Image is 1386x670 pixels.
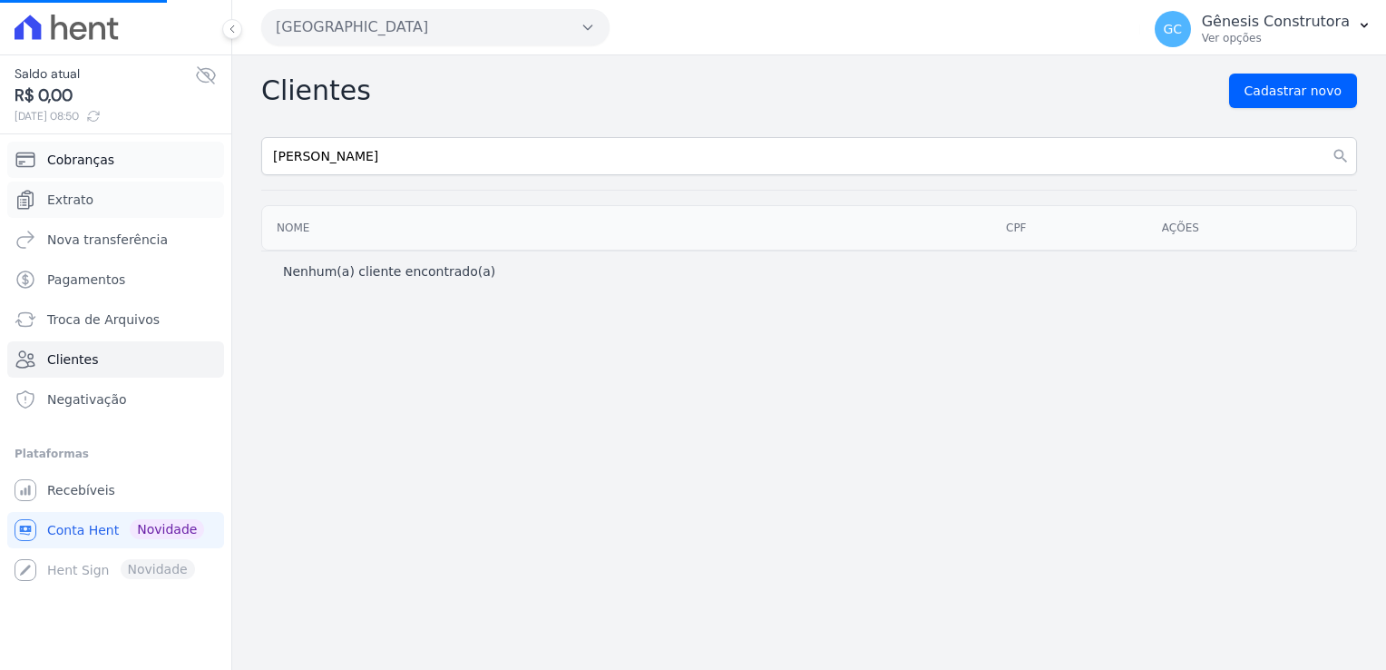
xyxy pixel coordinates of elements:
[1324,137,1357,175] button: search
[991,206,1147,250] th: CPF
[15,64,195,84] span: Saldo atual
[261,137,1357,175] input: Buscar por nome, CPF ou email
[130,519,204,539] span: Novidade
[261,74,371,107] h2: Clientes
[1244,82,1342,100] span: Cadastrar novo
[262,206,991,250] th: Nome
[7,301,224,338] a: Troca de Arquivos
[1229,74,1357,108] a: Cadastrar novo
[47,271,125,289] span: Pagamentos
[1202,31,1350,45] p: Ver opções
[7,182,224,218] a: Extrato
[7,222,224,258] a: Nova transferência
[47,231,168,249] span: Nova transferência
[7,512,224,548] a: Conta Hent Novidade
[47,191,93,209] span: Extrato
[1332,147,1350,165] i: search
[15,108,195,124] span: [DATE] 08:50
[7,142,224,178] a: Cobranças
[1140,4,1386,54] button: GC Gênesis Construtora Ver opções
[1147,206,1356,250] th: Ações
[261,9,610,45] button: [GEOGRAPHIC_DATA]
[47,350,98,369] span: Clientes
[1202,13,1350,31] p: Gênesis Construtora
[15,84,195,108] span: R$ 0,00
[7,261,224,298] a: Pagamentos
[15,443,217,465] div: Plataformas
[47,481,115,499] span: Recebíveis
[283,262,495,281] p: Nenhum(a) cliente encontrado(a)
[7,341,224,378] a: Clientes
[15,142,217,588] nav: Sidebar
[1163,23,1182,35] span: GC
[7,381,224,418] a: Negativação
[47,390,127,409] span: Negativação
[47,310,160,329] span: Troca de Arquivos
[47,151,114,169] span: Cobranças
[47,521,119,539] span: Conta Hent
[7,472,224,508] a: Recebíveis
